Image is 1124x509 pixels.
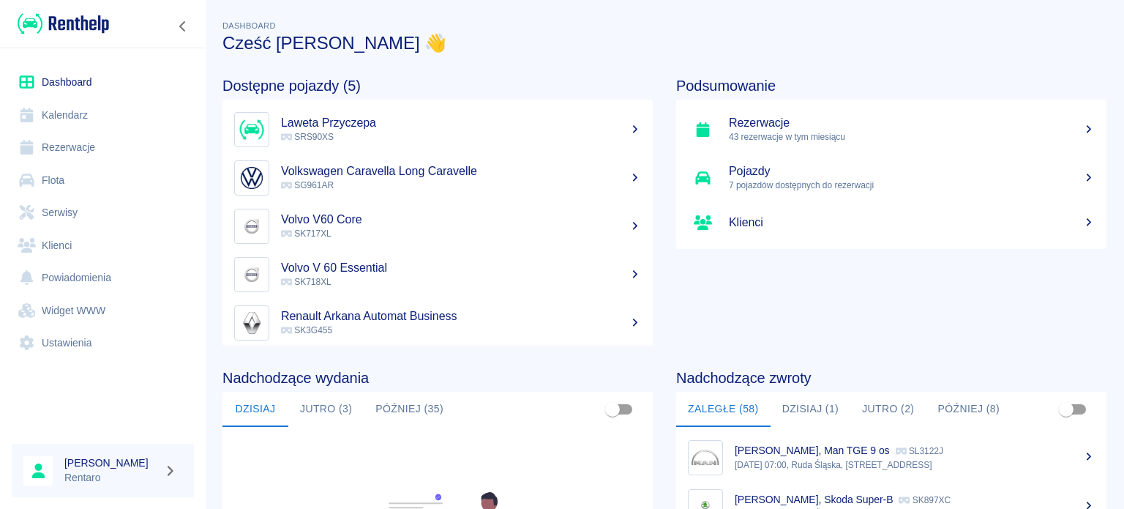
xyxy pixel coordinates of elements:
[735,458,1095,472] p: [DATE] 07:00, Ruda Śląska, [STREET_ADDRESS]
[281,229,331,239] span: SK717XL
[238,164,266,192] img: Image
[899,495,951,505] p: SK897XC
[222,250,653,299] a: ImageVolvo V 60 Essential SK718XL
[281,325,332,335] span: SK3G455
[281,277,331,287] span: SK718XL
[64,470,158,486] p: Rentaro
[12,327,194,360] a: Ustawienia
[896,446,943,456] p: SL3122J
[676,154,1106,202] a: Pojazdy7 pojazdów dostępnych do rezerwacji
[281,180,334,190] span: SG961AR
[281,132,334,142] span: SRS90XS
[281,164,641,179] h5: Volkswagen Caravella Long Caravelle
[12,196,194,229] a: Serwisy
[12,229,194,262] a: Klienci
[771,392,851,427] button: Dzisiaj (1)
[676,202,1106,243] a: Klienci
[222,154,653,202] a: ImageVolkswagen Caravella Long Caravelle SG961AR
[926,392,1011,427] button: Później (8)
[12,261,194,294] a: Powiadomienia
[729,179,1095,192] p: 7 pojazdów dostępnych do rezerwacji
[729,164,1095,179] h5: Pojazdy
[850,392,926,427] button: Jutro (2)
[1052,395,1080,423] span: Pokaż przypisane tylko do mnie
[64,456,158,470] h6: [PERSON_NAME]
[692,444,719,472] img: Image
[281,116,641,130] h5: Laweta Przyczepa
[735,494,893,505] p: [PERSON_NAME], Skoda Super-B
[12,12,109,36] a: Renthelp logo
[222,33,1106,53] h3: Cześć [PERSON_NAME] 👋
[676,392,771,427] button: Zaległe (58)
[222,299,653,347] a: ImageRenault Arkana Automat Business SK3G455
[222,202,653,250] a: ImageVolvo V60 Core SK717XL
[729,130,1095,144] p: 43 rezerwacje w tym miesiącu
[238,212,266,240] img: Image
[222,369,653,387] h4: Nadchodzące wydania
[676,369,1106,387] h4: Nadchodzące zwroty
[238,309,266,337] img: Image
[676,77,1106,94] h4: Podsumowanie
[676,433,1106,482] a: Image[PERSON_NAME], Man TGE 9 os SL3122J[DATE] 07:00, Ruda Śląska, [STREET_ADDRESS]
[281,309,641,324] h5: Renault Arkana Automat Business
[12,164,194,197] a: Flota
[364,392,455,427] button: Później (35)
[238,116,266,144] img: Image
[222,77,653,94] h4: Dostępne pojazdy (5)
[281,212,641,227] h5: Volvo V60 Core
[172,17,194,36] button: Zwiń nawigację
[18,12,109,36] img: Renthelp logo
[12,66,194,99] a: Dashboard
[281,261,641,275] h5: Volvo V 60 Essential
[12,294,194,327] a: Widget WWW
[729,116,1095,130] h5: Rezerwacje
[12,131,194,164] a: Rezerwacje
[222,105,653,154] a: ImageLaweta Przyczepa SRS90XS
[599,395,626,423] span: Pokaż przypisane tylko do mnie
[735,445,890,456] p: [PERSON_NAME], Man TGE 9 os
[238,261,266,289] img: Image
[288,392,364,427] button: Jutro (3)
[12,99,194,132] a: Kalendarz
[222,21,276,30] span: Dashboard
[222,392,288,427] button: Dzisiaj
[676,105,1106,154] a: Rezerwacje43 rezerwacje w tym miesiącu
[729,215,1095,230] h5: Klienci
